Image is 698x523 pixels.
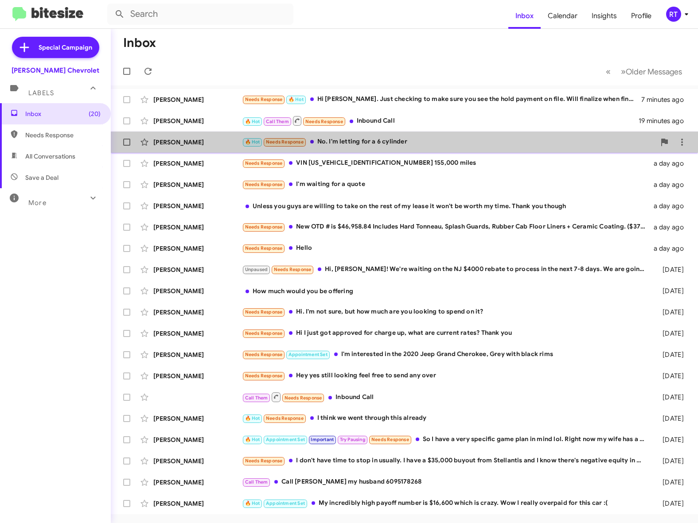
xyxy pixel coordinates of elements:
span: Needs Response [245,182,283,187]
div: Hi I just got approved for charge up, what are current rates? Thank you [242,328,651,338]
span: Special Campaign [39,43,92,52]
div: [DATE] [651,350,691,359]
span: Needs Response [274,267,312,272]
div: I don't have time to stop in usually. I have a $35,000 buyout from Stellantis and I know there's ... [242,456,651,466]
span: Important [311,437,334,442]
div: a day ago [651,223,691,232]
div: [PERSON_NAME] [153,287,242,295]
div: [PERSON_NAME] [153,414,242,423]
span: Needs Response [245,160,283,166]
span: « [606,66,611,77]
div: [PERSON_NAME] [153,308,242,317]
a: Special Campaign [12,37,99,58]
div: [PERSON_NAME] Chevrolet [12,66,99,75]
span: Try Pausing [340,437,366,442]
span: Call Them [245,479,268,485]
span: Needs Response [266,139,304,145]
div: [PERSON_NAME] [153,435,242,444]
span: Needs Response [245,245,283,251]
div: [DATE] [651,308,691,317]
h1: Inbox [123,36,156,50]
span: 🔥 Hot [289,97,304,102]
span: Needs Response [245,330,283,336]
div: Call [PERSON_NAME] my husband 6095178268 [242,477,651,487]
a: Inbox [508,3,541,29]
div: I think we went through this already [242,413,651,423]
div: [DATE] [651,499,691,508]
div: [PERSON_NAME] [153,244,242,253]
div: How much would you be offering [242,287,651,295]
div: [DATE] [651,457,691,465]
span: Needs Response [25,131,101,139]
nav: Page navigation example [601,62,687,81]
div: [DATE] [651,372,691,380]
div: [PERSON_NAME] [153,329,242,338]
div: [PERSON_NAME] [153,116,242,125]
div: I'm interested in the 2020 Jeep Grand Cherokee, Grey with black rims [242,349,651,360]
span: Needs Response [245,458,283,464]
div: Hi, [PERSON_NAME]! We're waiting on the NJ $4000 rebate to process in the next 7-8 days. We are g... [242,264,651,275]
div: I'm waiting for a quote [242,179,651,190]
span: Call Them [245,395,268,401]
span: Needs Response [285,395,322,401]
button: Previous [601,62,616,81]
a: Calendar [541,3,585,29]
span: Needs Response [245,309,283,315]
div: My incredibly high payoff number is $16,600 which is crazy. Wow I really overpaid for this car :( [242,498,651,508]
span: Needs Response [245,224,283,230]
div: [DATE] [651,329,691,338]
div: a day ago [651,180,691,189]
div: [PERSON_NAME] [153,372,242,380]
span: All Conversations [25,152,75,161]
span: 🔥 Hot [245,437,260,442]
div: a day ago [651,201,691,210]
span: Save a Deal [25,173,58,182]
span: Needs Response [266,415,304,421]
span: 🔥 Hot [245,500,260,506]
div: Hello [242,243,651,253]
span: Needs Response [245,352,283,357]
span: 🔥 Hot [245,415,260,421]
span: Appointment Set [289,352,328,357]
button: Next [616,62,687,81]
div: [PERSON_NAME] [153,159,242,168]
div: [DATE] [651,393,691,402]
div: [DATE] [651,414,691,423]
span: Inbox [25,109,101,118]
input: Search [107,4,293,25]
div: [DATE] [651,435,691,444]
div: [PERSON_NAME] [153,223,242,232]
div: [PERSON_NAME] [153,457,242,465]
div: [PERSON_NAME] [153,95,242,104]
span: » [621,66,626,77]
div: New OTD # is $46,958.84 Includes Hard Tonneau, Splash Guards, Rubber Cab Floor Liners + Ceramic C... [242,222,651,232]
div: [DATE] [651,265,691,274]
div: 19 minutes ago [639,116,691,125]
div: Inbound Call [242,115,639,126]
div: So I have a very specific game plan in mind lol. Right now my wife has a 23 gmc Acadia lease of $... [242,434,651,445]
span: Labels [28,89,54,97]
span: More [28,199,47,207]
span: (20) [89,109,101,118]
div: [PERSON_NAME] [153,180,242,189]
span: Call Them [266,119,289,124]
div: Unless you guys are willing to take on the rest of my lease it won't be worth my time. Thank you ... [242,201,651,210]
div: Inbound Call [242,391,651,403]
div: [PERSON_NAME] [153,201,242,210]
a: Profile [624,3,659,29]
div: [PERSON_NAME] [153,138,242,147]
div: [PERSON_NAME] [153,499,242,508]
span: Needs Response [305,119,343,124]
div: Hi [PERSON_NAME]. Just checking to make sure you see the hold payment on file. Will finalize when... [242,94,641,105]
div: a day ago [651,244,691,253]
div: [PERSON_NAME] [153,478,242,487]
button: RT [659,7,688,22]
a: Insights [585,3,624,29]
span: 🔥 Hot [245,119,260,124]
span: Appointment Set [266,500,305,506]
span: Appointment Set [266,437,305,442]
